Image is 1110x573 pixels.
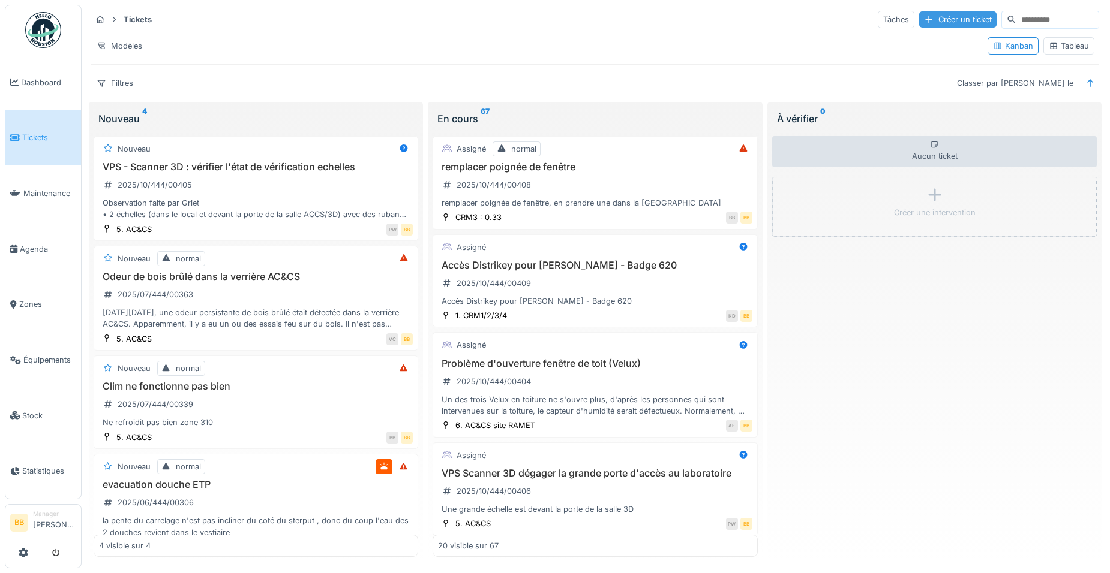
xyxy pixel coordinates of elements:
div: 1. CRM1/2/3/4 [455,310,507,321]
div: Nouveau [118,461,151,472]
div: Créer une intervention [894,207,976,218]
h3: Accès Distrikey pour [PERSON_NAME] - Badge 620 [438,260,752,271]
div: Assigné [457,339,486,351]
span: Agenda [20,243,76,255]
div: 2025/10/444/00409 [457,278,531,289]
div: BB [740,518,752,530]
div: Aucun ticket [772,136,1097,167]
div: 5. AC&CS [116,333,152,345]
div: 2025/10/444/00406 [457,485,531,497]
div: Nouveau [118,253,151,264]
div: BB [740,310,752,322]
div: Observation faite par Griet • 2 échelles (dans le local et devant la porte de la salle ACCS/3D) a... [99,197,413,220]
div: En cours [437,111,752,126]
li: BB [10,514,28,532]
div: PW [386,224,398,236]
div: AF [726,420,738,432]
div: Nouveau [98,111,413,126]
span: Maintenance [23,188,76,199]
div: BB [726,212,738,224]
span: Statistiques [22,465,76,477]
h3: VPS - Scanner 3D : vérifier l'état de vérification echelles [99,161,413,173]
a: Statistiques [5,444,81,499]
div: CRM3 : 0.33 [455,212,502,223]
h3: Clim ne fonctionne pas bien [99,381,413,392]
sup: 67 [481,111,490,126]
div: BB [401,224,413,236]
a: Agenda [5,221,81,277]
div: À vérifier [777,111,1092,126]
div: 2025/07/444/00363 [118,289,193,300]
sup: 4 [142,111,147,126]
div: Une grande échelle est devant la porte de la salle 3D [438,503,752,515]
div: KD [726,310,738,322]
div: Kanban [993,40,1033,52]
div: normal [176,461,201,472]
div: Un des trois Velux en toiture ne s'ouvre plus, d'après les personnes qui sont intervenues sur la ... [438,394,752,417]
div: Assigné [457,450,486,461]
div: 4 visible sur 4 [99,540,151,551]
div: 2025/06/444/00306 [118,497,194,508]
div: Filtres [91,74,139,92]
span: Stock [22,410,76,421]
div: normal [176,253,201,264]
h3: Problème d'ouverture fenêtre de toit (Velux) [438,358,752,369]
div: 2025/10/444/00404 [457,376,531,387]
img: Badge_color-CXgf-gQk.svg [25,12,61,48]
span: Tickets [22,132,76,143]
div: 20 visible sur 67 [438,540,499,551]
div: [DATE][DATE], une odeur persistante de bois brûlé était détectée dans la verrière AC&CS. Apparemm... [99,307,413,330]
span: Dashboard [21,77,76,88]
div: Assigné [457,143,486,155]
a: Équipements [5,332,81,388]
div: BB [740,212,752,224]
span: Équipements [23,354,76,366]
h3: VPS Scanner 3D dégager la grande porte d'accès au laboratoire [438,468,752,479]
div: Ne refroidit pas bien zone 310 [99,417,413,428]
div: Classer par [PERSON_NAME] le [952,74,1079,92]
div: remplacer poignée de fenêtre, en prendre une dans la [GEOGRAPHIC_DATA] [438,197,752,209]
div: 5. AC&CS [455,518,491,529]
div: Nouveau [118,143,151,155]
div: la pente du carrelage n'est pas incliner du coté du sterput , donc du coup l'eau des 2 douches re... [99,515,413,538]
div: 2025/10/444/00408 [457,179,531,191]
div: 5. AC&CS [116,432,152,443]
div: VC [386,333,398,345]
div: BB [740,420,752,432]
div: 6. AC&CS site RAMET [455,420,535,431]
div: BB [401,333,413,345]
sup: 0 [820,111,826,126]
div: BB [386,432,398,444]
div: 2025/07/444/00339 [118,399,193,410]
a: Maintenance [5,165,81,221]
div: Assigné [457,242,486,253]
div: Tâches [878,11,914,28]
div: BB [401,432,413,444]
h3: evacuation douche ETP [99,479,413,490]
div: PW [726,518,738,530]
div: Accès Distrikey pour [PERSON_NAME] - Badge 620 [438,295,752,307]
strong: Tickets [119,14,157,25]
li: [PERSON_NAME] [33,509,76,535]
div: normal [176,363,201,374]
a: Stock [5,388,81,444]
div: Nouveau [118,363,151,374]
div: Tableau [1049,40,1089,52]
div: Créer un ticket [919,11,997,28]
a: Tickets [5,110,81,166]
div: normal [511,143,536,155]
a: Dashboard [5,55,81,110]
span: Zones [19,298,76,310]
div: Modèles [91,37,148,55]
h3: Odeur de bois brûlé dans la verrière AC&CS [99,271,413,282]
div: Manager [33,509,76,518]
a: Zones [5,277,81,333]
h3: remplacer poignée de fenêtre [438,161,752,173]
div: 5. AC&CS [116,224,152,235]
a: BB Manager[PERSON_NAME] [10,509,76,538]
div: 2025/10/444/00405 [118,179,192,191]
